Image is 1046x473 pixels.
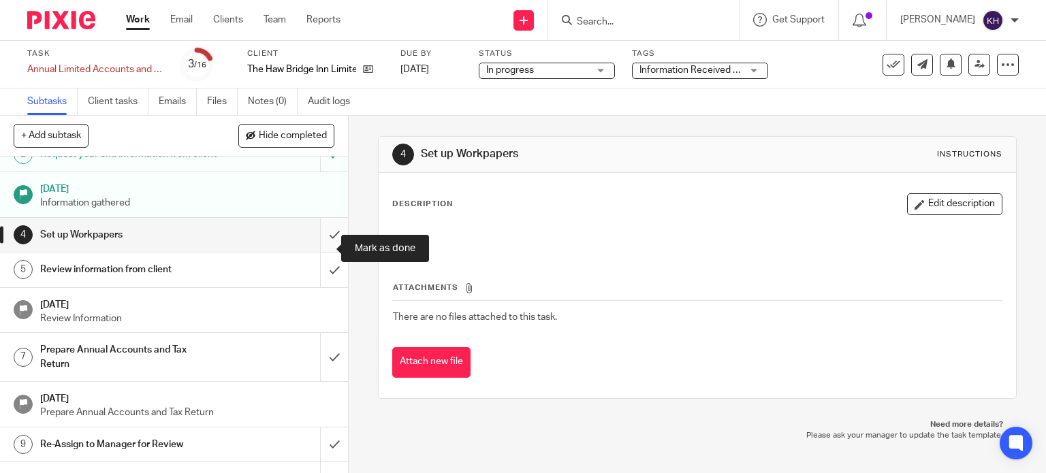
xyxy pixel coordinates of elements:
[40,340,218,374] h1: Prepare Annual Accounts and Tax Return
[27,63,163,76] div: Annual Limited Accounts and Corporation Tax Return
[772,15,825,25] span: Get Support
[40,406,334,419] p: Prepare Annual Accounts and Tax Return
[14,260,33,279] div: 5
[264,13,286,27] a: Team
[400,65,429,74] span: [DATE]
[248,88,298,115] a: Notes (0)
[14,225,33,244] div: 4
[88,88,148,115] a: Client tasks
[907,193,1002,215] button: Edit description
[306,13,340,27] a: Reports
[194,61,206,69] small: /16
[213,13,243,27] a: Clients
[247,48,383,59] label: Client
[170,13,193,27] a: Email
[392,347,471,378] button: Attach new file
[392,144,414,165] div: 4
[393,312,557,322] span: There are no files attached to this task.
[632,48,768,59] label: Tags
[238,124,334,147] button: Hide completed
[14,348,33,367] div: 7
[392,430,1004,441] p: Please ask your manager to update the task template.
[575,16,698,29] input: Search
[982,10,1004,31] img: svg%3E
[40,295,334,312] h1: [DATE]
[900,13,975,27] p: [PERSON_NAME]
[421,147,726,161] h1: Set up Workpapers
[40,196,334,210] p: Information gathered
[479,48,615,59] label: Status
[259,131,327,142] span: Hide completed
[247,63,356,76] p: The Haw Bridge Inn Limited
[27,48,163,59] label: Task
[40,312,334,325] p: Review Information
[40,389,334,406] h1: [DATE]
[188,56,206,72] div: 3
[14,124,89,147] button: + Add subtask
[400,48,462,59] label: Due by
[27,88,78,115] a: Subtasks
[207,88,238,115] a: Files
[126,13,150,27] a: Work
[639,65,746,75] span: Information Received + 1
[308,88,360,115] a: Audit logs
[486,65,534,75] span: In progress
[937,149,1002,160] div: Instructions
[27,11,95,29] img: Pixie
[40,434,218,455] h1: Re-Assign to Manager for Review
[40,225,218,245] h1: Set up Workpapers
[392,199,453,210] p: Description
[393,284,458,291] span: Attachments
[40,179,334,196] h1: [DATE]
[40,259,218,280] h1: Review information from client
[392,419,1004,430] p: Need more details?
[159,88,197,115] a: Emails
[14,435,33,454] div: 9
